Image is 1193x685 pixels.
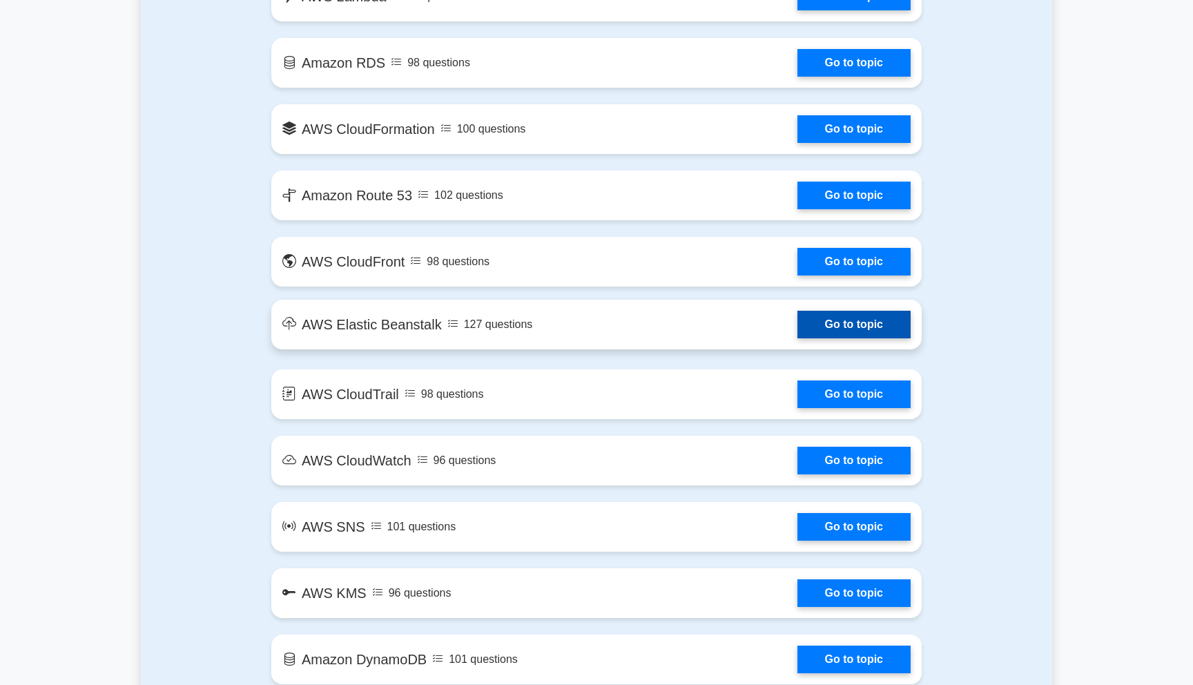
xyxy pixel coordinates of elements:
[797,49,911,77] a: Go to topic
[797,182,911,209] a: Go to topic
[797,447,911,474] a: Go to topic
[797,579,911,607] a: Go to topic
[797,248,911,276] a: Go to topic
[797,646,911,673] a: Go to topic
[797,115,911,143] a: Go to topic
[797,380,911,408] a: Go to topic
[797,513,911,541] a: Go to topic
[797,311,911,338] a: Go to topic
